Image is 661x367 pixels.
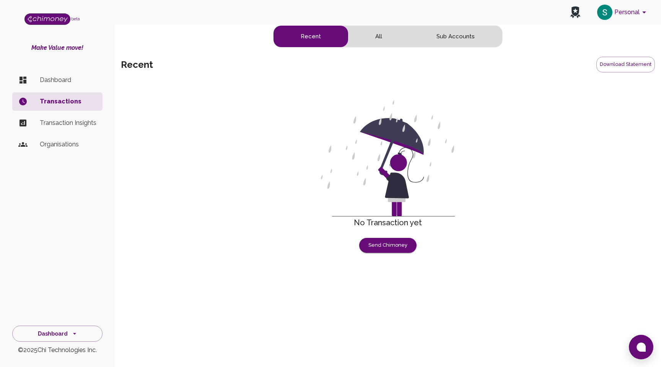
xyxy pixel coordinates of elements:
button: recent [274,26,348,47]
p: Dashboard [40,75,96,85]
span: beta [71,16,80,21]
button: all [348,26,409,47]
img: avatar [597,5,612,20]
button: account of current user [594,2,652,22]
h6: No Transaction yet [121,216,655,229]
p: Transaction Insights [40,118,96,128]
button: subaccounts [409,26,502,47]
button: Open chat window [629,335,653,359]
button: Dashboard [12,326,103,342]
h5: recent [121,59,153,71]
p: Transactions [40,97,96,106]
div: text alignment [273,25,503,48]
button: Send Chimoney [359,238,417,253]
img: Logo [24,13,70,25]
p: Organisations [40,140,96,149]
img: make-it-rain.svg [321,100,455,216]
button: Download Statement [596,57,655,72]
